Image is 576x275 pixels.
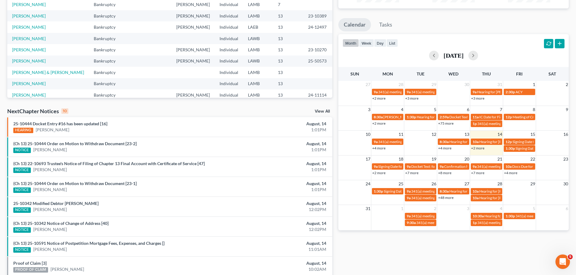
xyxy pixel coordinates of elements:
[33,226,67,232] a: [PERSON_NAME]
[438,195,454,200] a: +48 more
[365,131,371,138] span: 10
[440,115,449,119] span: 2:59a
[431,81,437,88] span: 29
[506,139,512,144] span: 12p
[563,155,569,163] span: 23
[440,164,444,169] span: 9a
[374,189,383,193] span: 1:30p
[350,71,359,76] span: Sun
[372,96,386,101] a: +2 more
[13,148,31,153] div: NOTICE
[12,70,84,75] a: [PERSON_NAME] & [PERSON_NAME]
[343,39,359,47] button: month
[473,121,477,126] span: 1p
[215,89,243,101] td: Individual
[477,220,565,225] span: 341(a) meeting for [PERSON_NAME] [PERSON_NAME]
[243,89,273,101] td: LAMB
[473,214,484,218] span: 10:30a
[438,121,454,126] a: +75 more
[398,155,404,163] span: 18
[506,164,512,169] span: 10a
[407,214,411,218] span: 9a
[13,187,31,193] div: NOTICE
[448,71,458,76] span: Wed
[226,127,326,133] div: 1:01PM
[374,164,378,169] span: 9a
[407,189,411,193] span: 9a
[464,180,470,187] span: 27
[479,139,526,144] span: Hearing for [PERSON_NAME]
[215,21,243,33] td: Individual
[477,90,524,94] span: Hearing for [PERSON_NAME]
[565,205,569,212] span: 6
[516,71,522,76] span: Fri
[243,44,273,55] td: LAMB
[411,214,470,218] span: 341(a) meeting for [PERSON_NAME]
[13,141,137,146] a: (Ch 13) 25-10444 Order on Motion to Withdraw Document [23-2]
[89,10,127,21] td: Bankruptcy
[12,36,46,41] a: [PERSON_NAME]
[497,81,503,88] span: 31
[33,167,67,173] a: [PERSON_NAME]
[215,33,243,44] td: Individual
[407,164,411,169] span: 9a
[382,71,393,76] span: Mon
[477,121,536,126] span: 341(a) meeting for [PERSON_NAME]
[13,201,99,206] a: 25-10342 Modified Debtor [PERSON_NAME]
[243,78,273,89] td: LAMB
[568,254,573,259] span: 5
[449,115,535,119] span: Docket Text: for [PERSON_NAME] & [PERSON_NAME]
[372,146,386,150] a: +4 more
[273,33,303,44] td: 13
[378,164,432,169] span: Signing Date for [PERSON_NAME]
[433,106,437,113] span: 5
[36,127,69,133] a: [PERSON_NAME]
[89,78,127,89] td: Bankruptcy
[89,44,127,55] td: Bankruptcy
[226,206,326,213] div: 12:02PM
[473,115,479,119] span: 11a
[303,21,332,33] td: 24-12497
[13,241,164,246] a: (Ch 13) 25-10591 Notice of Postpetition Mortgage Fees, Expenses, and Charges []
[226,266,326,272] div: 10:02AM
[243,67,273,78] td: LAMB
[431,180,437,187] span: 26
[89,21,127,33] td: Bankruptcy
[400,106,404,113] span: 4
[273,67,303,78] td: 13
[226,147,326,153] div: 1:01PM
[226,240,326,246] div: August, 14
[315,109,330,114] a: View All
[226,187,326,193] div: 1:01PM
[416,220,475,225] span: 341(a) meeting for [PERSON_NAME]
[13,247,31,253] div: NOTICE
[411,196,470,200] span: 341(a) meeting for [PERSON_NAME]
[473,164,477,169] span: 9a
[273,10,303,21] td: 13
[365,205,371,212] span: 31
[33,206,67,213] a: [PERSON_NAME]
[516,214,574,218] span: 341(a) meeting for [PERSON_NAME]
[171,10,215,21] td: [PERSON_NAME]
[89,67,127,78] td: Bankruptcy
[440,189,449,193] span: 8:30a
[50,266,84,272] a: [PERSON_NAME]
[365,155,371,163] span: 17
[513,139,567,144] span: Signing Date for [PERSON_NAME]
[226,200,326,206] div: August, 14
[417,115,496,119] span: Hearing for [PERSON_NAME] & [PERSON_NAME]
[405,96,418,101] a: +3 more
[497,131,503,138] span: 14
[12,47,46,52] a: [PERSON_NAME]
[215,56,243,67] td: Individual
[226,246,326,252] div: 11:01AM
[407,196,411,200] span: 9a
[338,18,371,31] a: Calendar
[471,171,484,175] a: +7 more
[473,90,477,94] span: 9a
[171,44,215,55] td: [PERSON_NAME]
[365,81,371,88] span: 27
[504,171,517,175] a: +4 more
[303,89,332,101] td: 24-11114
[479,115,522,119] span: IC Date for Fields, Wanketa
